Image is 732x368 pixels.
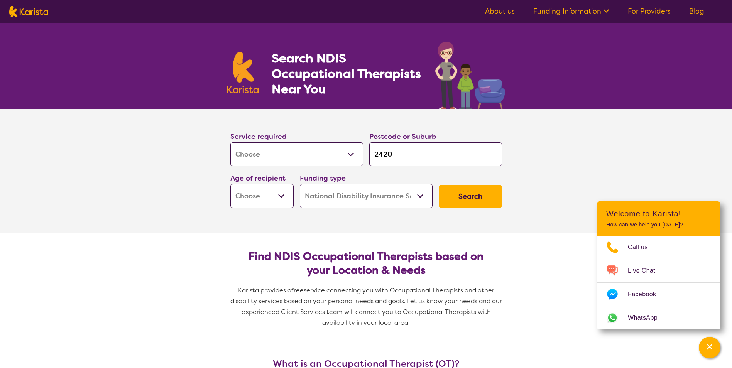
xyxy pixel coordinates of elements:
h2: Welcome to Karista! [606,209,711,218]
h1: Search NDIS Occupational Therapists Near You [272,51,422,97]
a: Blog [689,7,704,16]
span: Facebook [628,289,665,300]
label: Postcode or Suburb [369,132,436,141]
a: Funding Information [533,7,609,16]
img: Karista logo [9,6,48,17]
span: free [291,286,304,294]
label: Funding type [300,174,346,183]
span: WhatsApp [628,312,667,324]
input: Type [369,142,502,166]
button: Search [439,185,502,208]
span: Live Chat [628,265,664,277]
label: Age of recipient [230,174,286,183]
button: Channel Menu [699,337,720,358]
ul: Choose channel [597,236,720,329]
a: For Providers [628,7,671,16]
span: Karista provides a [238,286,291,294]
a: About us [485,7,515,16]
a: Web link opens in a new tab. [597,306,720,329]
label: Service required [230,132,287,141]
div: Channel Menu [597,201,720,329]
h2: Find NDIS Occupational Therapists based on your Location & Needs [237,250,496,277]
p: How can we help you [DATE]? [606,221,711,228]
span: Call us [628,241,657,253]
img: Karista logo [227,52,259,93]
img: occupational-therapy [435,42,505,109]
span: service connecting you with Occupational Therapists and other disability services based on your p... [230,286,504,327]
